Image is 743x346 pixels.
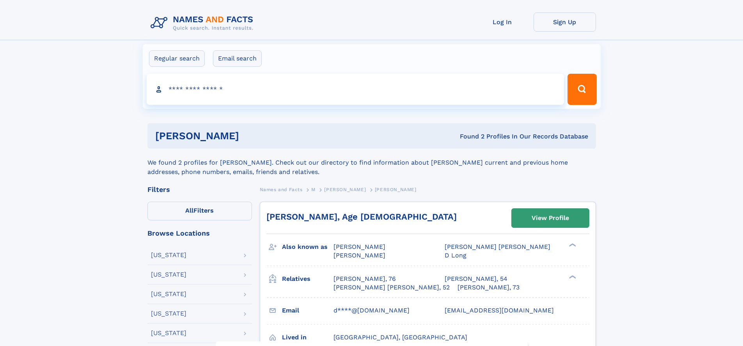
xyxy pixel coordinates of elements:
input: search input [147,74,564,105]
span: D Long [445,252,466,259]
span: [PERSON_NAME] [333,243,385,250]
button: Search Button [567,74,596,105]
a: [PERSON_NAME], Age [DEMOGRAPHIC_DATA] [266,212,457,222]
div: Found 2 Profiles In Our Records Database [349,132,588,141]
a: [PERSON_NAME] [324,185,366,194]
a: View Profile [512,209,589,227]
h3: Relatives [282,272,333,286]
span: All [185,207,193,214]
span: [PERSON_NAME] [333,252,385,259]
h3: Lived in [282,331,333,344]
span: [PERSON_NAME] [PERSON_NAME] [445,243,550,250]
span: [PERSON_NAME] [324,187,366,192]
span: [PERSON_NAME] [375,187,417,192]
label: Filters [147,202,252,220]
a: [PERSON_NAME], 54 [445,275,507,283]
h3: Email [282,304,333,317]
div: Filters [147,186,252,193]
span: M [311,187,316,192]
span: [GEOGRAPHIC_DATA], [GEOGRAPHIC_DATA] [333,334,467,341]
div: We found 2 profiles for [PERSON_NAME]. Check out our directory to find information about [PERSON_... [147,149,596,177]
div: View Profile [532,209,569,227]
label: Regular search [149,50,205,67]
div: [US_STATE] [151,271,186,278]
h3: Also known as [282,240,333,254]
div: Browse Locations [147,230,252,237]
a: [PERSON_NAME] [PERSON_NAME], 52 [333,283,450,292]
div: [US_STATE] [151,291,186,297]
h1: [PERSON_NAME] [155,131,349,141]
div: ❯ [567,274,576,279]
a: [PERSON_NAME], 73 [458,283,520,292]
span: [EMAIL_ADDRESS][DOMAIN_NAME] [445,307,554,314]
a: M [311,185,316,194]
div: [US_STATE] [151,330,186,336]
div: [US_STATE] [151,252,186,258]
img: Logo Names and Facts [147,12,260,34]
a: Names and Facts [260,185,303,194]
a: Sign Up [534,12,596,32]
div: ❯ [567,243,576,248]
div: [US_STATE] [151,311,186,317]
a: [PERSON_NAME], 76 [333,275,396,283]
label: Email search [213,50,262,67]
a: Log In [471,12,534,32]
